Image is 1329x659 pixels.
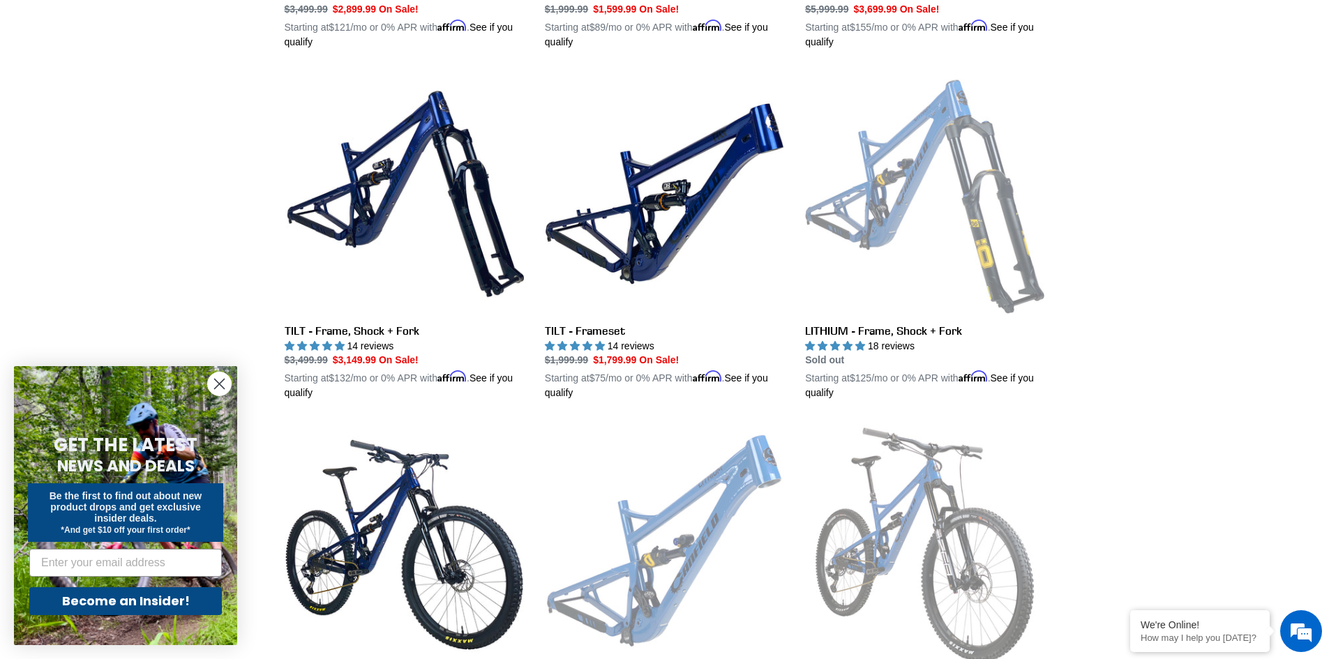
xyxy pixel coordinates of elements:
img: d_696896380_company_1647369064580_696896380 [45,70,80,105]
span: Be the first to find out about new product drops and get exclusive insider deals. [50,490,202,524]
input: Enter your email address [29,549,222,577]
div: Minimize live chat window [229,7,262,40]
button: Close dialog [207,372,232,396]
button: Become an Insider! [29,587,222,615]
div: Chat with us now [93,78,255,96]
p: How may I help you today? [1141,633,1259,643]
div: Navigation go back [15,77,36,98]
span: NEWS AND DEALS [57,455,195,477]
span: GET THE LATEST [54,432,197,457]
span: *And get $10 off your first order* [61,525,190,535]
div: We're Online! [1141,619,1259,630]
textarea: Type your message and hit 'Enter' [7,381,266,430]
span: We're online! [81,176,193,317]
